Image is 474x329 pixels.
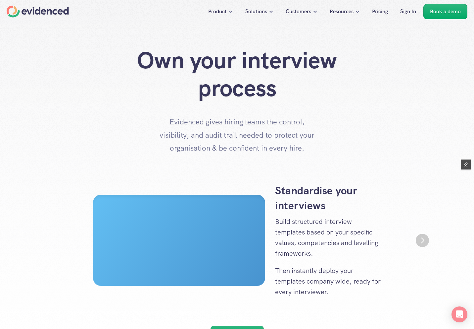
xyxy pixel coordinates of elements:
a: Pricing [367,4,393,19]
p: Book a demo [430,7,461,16]
p: Pricing [372,7,388,16]
a: Sign In [395,4,421,19]
div: Open Intercom Messenger [451,306,467,322]
p: Product [208,7,227,16]
p: Resources [330,7,354,16]
a: Book a demo [423,4,467,19]
p: Then instantly deploy your templates company wide, ready for every interviewer. [275,265,381,297]
h1: Own your interview process [105,46,369,102]
button: Edit Framer Content [461,160,471,169]
a: Home [7,6,69,18]
h3: Standardise your interviews [275,183,381,213]
p: Sign In [400,7,416,16]
li: 1 of 3 [38,183,436,297]
p: Solutions [245,7,267,16]
p: Build structured interview templates based on your specific values, competencies and levelling fr... [275,216,381,259]
button: Next [416,234,429,247]
p: Customers [286,7,311,16]
p: Evidenced gives hiring teams the control, visibility, and audit trail needed to protect your orga... [154,115,320,155]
